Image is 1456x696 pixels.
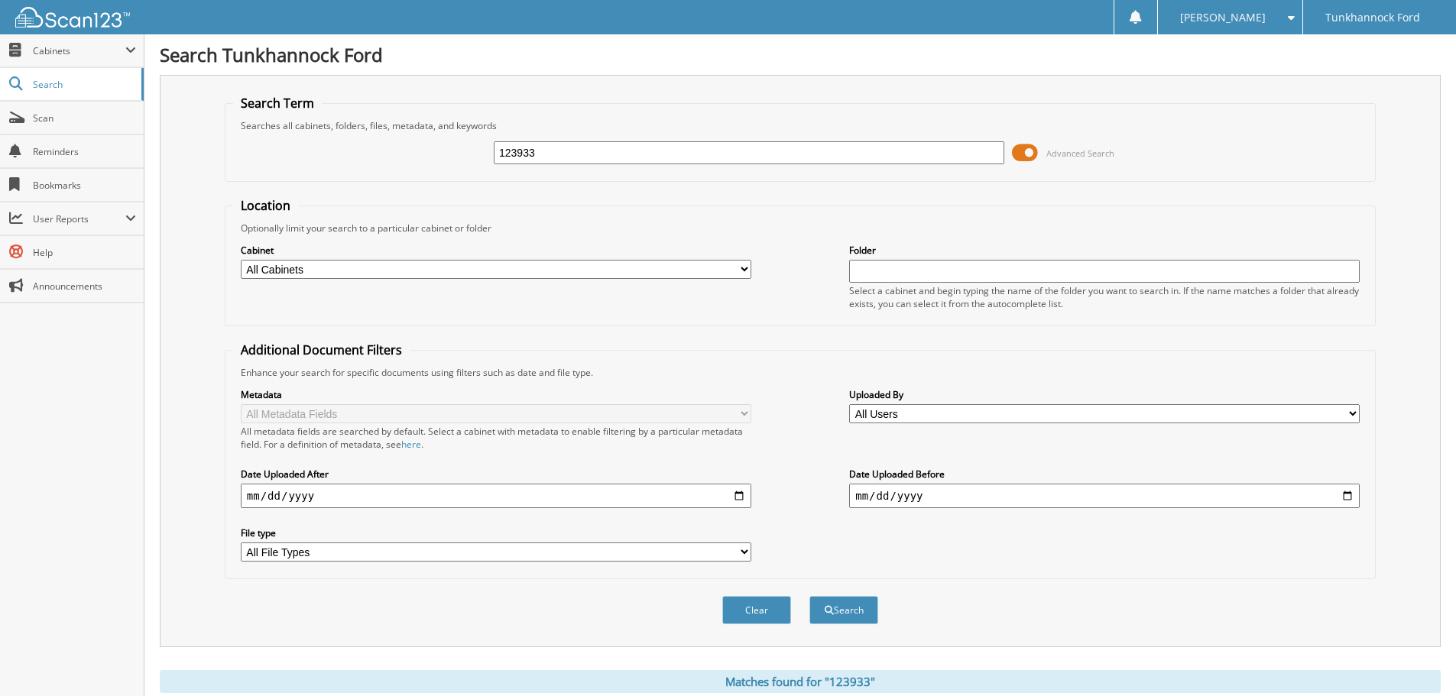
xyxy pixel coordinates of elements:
[33,280,136,293] span: Announcements
[33,212,125,225] span: User Reports
[15,7,130,28] img: scan123-logo-white.svg
[241,468,751,481] label: Date Uploaded After
[401,438,421,451] a: here
[241,244,751,257] label: Cabinet
[33,246,136,259] span: Help
[849,484,1360,508] input: end
[233,222,1367,235] div: Optionally limit your search to a particular cabinet or folder
[849,284,1360,310] div: Select a cabinet and begin typing the name of the folder you want to search in. If the name match...
[160,670,1441,693] div: Matches found for "123933"
[33,145,136,158] span: Reminders
[233,366,1367,379] div: Enhance your search for specific documents using filters such as date and file type.
[160,42,1441,67] h1: Search Tunkhannock Ford
[1180,13,1266,22] span: [PERSON_NAME]
[1325,13,1420,22] span: Tunkhannock Ford
[849,388,1360,401] label: Uploaded By
[233,342,410,358] legend: Additional Document Filters
[809,596,878,624] button: Search
[241,388,751,401] label: Metadata
[33,112,136,125] span: Scan
[241,484,751,508] input: start
[233,119,1367,132] div: Searches all cabinets, folders, files, metadata, and keywords
[722,596,791,624] button: Clear
[233,197,298,214] legend: Location
[849,468,1360,481] label: Date Uploaded Before
[849,244,1360,257] label: Folder
[33,179,136,192] span: Bookmarks
[33,78,134,91] span: Search
[241,425,751,451] div: All metadata fields are searched by default. Select a cabinet with metadata to enable filtering b...
[241,526,751,539] label: File type
[1046,147,1114,159] span: Advanced Search
[33,44,125,57] span: Cabinets
[233,95,322,112] legend: Search Term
